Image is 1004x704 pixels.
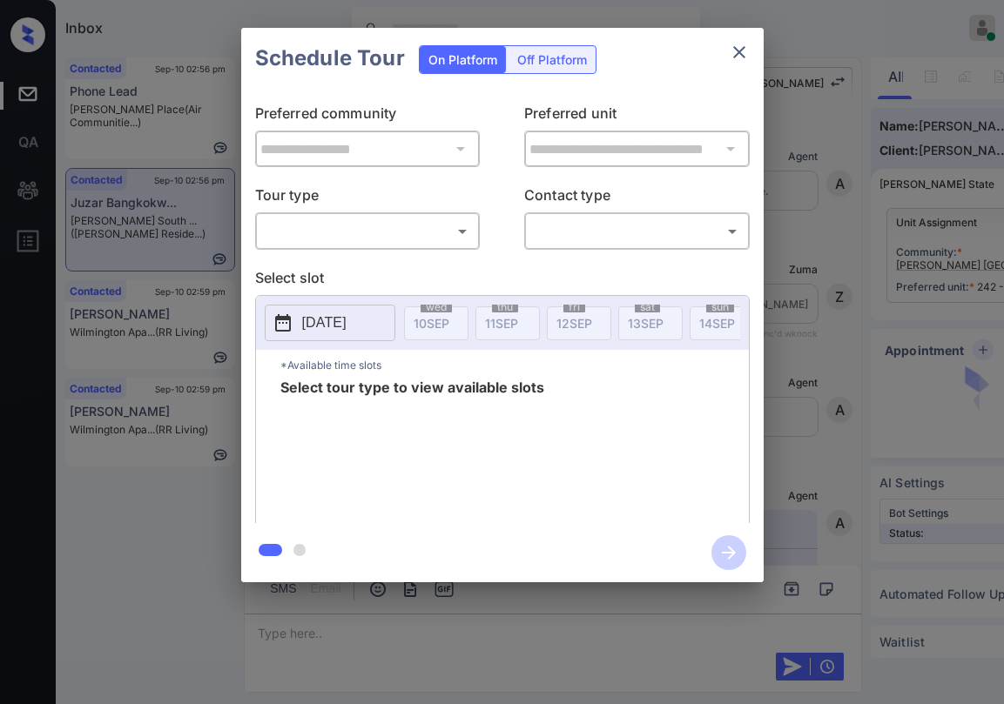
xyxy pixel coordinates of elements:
[255,267,750,295] p: Select slot
[722,35,757,70] button: close
[509,46,596,73] div: Off Platform
[524,103,750,131] p: Preferred unit
[280,380,544,520] span: Select tour type to view available slots
[420,46,506,73] div: On Platform
[524,184,750,212] p: Contact type
[255,103,481,131] p: Preferred community
[241,28,419,89] h2: Schedule Tour
[280,350,749,380] p: *Available time slots
[265,305,395,341] button: [DATE]
[255,184,481,212] p: Tour type
[302,312,347,333] p: [DATE]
